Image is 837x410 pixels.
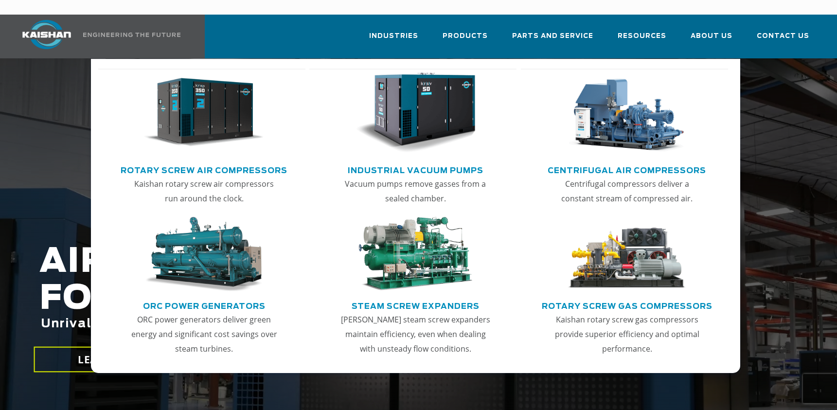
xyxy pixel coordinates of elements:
[548,162,706,177] a: Centrifugal Air Compressors
[348,162,483,177] a: Industrial Vacuum Pumps
[691,23,732,56] a: About Us
[542,298,712,312] a: Rotary Screw Gas Compressors
[339,177,491,206] p: Vacuum pumps remove gasses from a sealed chamber.
[10,15,182,58] a: Kaishan USA
[757,31,809,42] span: Contact Us
[551,177,703,206] p: Centrifugal compressors deliver a constant stream of compressed air.
[356,217,475,292] img: thumb-Steam-Screw-Expanders
[144,217,264,292] img: thumb-ORC-Power-Generators
[618,23,666,56] a: Resources
[144,72,264,153] img: thumb-Rotary-Screw-Air-Compressors
[352,298,480,312] a: Steam Screw Expanders
[34,347,189,373] a: LEARN MORE
[443,23,488,56] a: Products
[369,23,418,56] a: Industries
[128,312,280,356] p: ORC power generators deliver green energy and significant cost savings over steam turbines.
[443,31,488,42] span: Products
[757,23,809,56] a: Contact Us
[369,31,418,42] span: Industries
[41,318,457,330] span: Unrivaled performance with up to 35% energy cost savings.
[512,23,593,56] a: Parts and Service
[128,177,280,206] p: Kaishan rotary screw air compressors run around the clock.
[83,33,180,37] img: Engineering the future
[551,312,703,356] p: Kaishan rotary screw gas compressors provide superior efficiency and optimal performance.
[356,72,475,153] img: thumb-Industrial-Vacuum-Pumps
[339,312,491,356] p: [PERSON_NAME] steam screw expanders maintain efficiency, even when dealing with unsteady flow con...
[567,72,687,153] img: thumb-Centrifugal-Air-Compressors
[10,20,83,49] img: kaishan logo
[691,31,732,42] span: About Us
[121,162,287,177] a: Rotary Screw Air Compressors
[143,298,266,312] a: ORC Power Generators
[567,217,687,292] img: thumb-Rotary-Screw-Gas-Compressors
[78,353,145,367] span: LEARN MORE
[39,244,669,361] h2: AIR COMPRESSORS FOR THE
[618,31,666,42] span: Resources
[512,31,593,42] span: Parts and Service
